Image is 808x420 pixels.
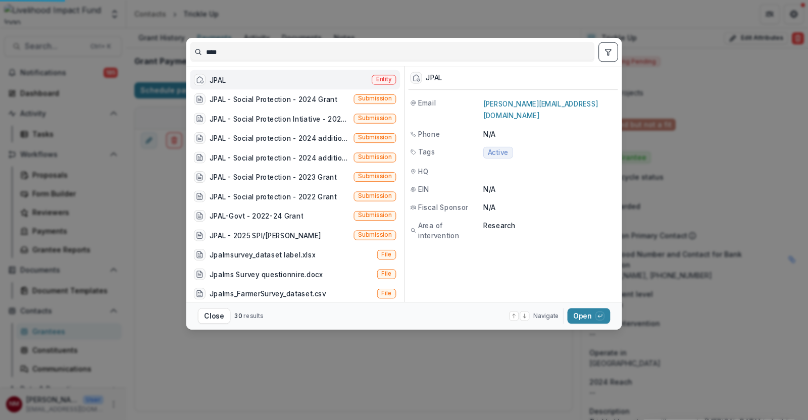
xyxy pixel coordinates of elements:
div: JPAL - Social Protection - 2024 Grant [210,94,337,104]
div: JPAL - Social protection - 2024 additional grant - 15 year project [210,133,350,143]
div: JPAL [210,75,226,85]
div: JPAL-Govt - 2022-24 Grant [210,211,304,221]
span: Phone [418,129,440,139]
span: HQ [418,166,428,176]
span: 30 [234,312,242,319]
div: JPAL - 2025 SPI/[PERSON_NAME] [210,230,321,240]
p: Research [483,220,616,230]
span: Submission [358,154,391,161]
span: Tags [418,147,435,157]
span: Active [488,148,509,156]
div: Jpalms_FarmerSurvey_dataset.csv [210,289,326,299]
span: Submission [358,95,391,102]
button: toggle filters [598,42,618,62]
span: File [382,251,392,258]
span: Submission [358,115,391,122]
div: Jpalms Survey questionnire.docx [210,269,323,279]
span: Submission [358,134,391,141]
span: results [243,312,263,319]
div: JPAL [426,74,442,82]
div: JPAL - Social protection - 2024 additional research Grant [210,152,350,163]
span: Fiscal Sponsor [418,202,468,213]
button: Open [568,308,611,324]
span: Submission [358,173,391,180]
p: N/A [483,202,616,213]
div: JPAL - Social Protection - 2023 Grant [210,172,337,182]
button: Close [198,308,231,324]
a: [PERSON_NAME][EMAIL_ADDRESS][DOMAIN_NAME] [483,99,598,119]
span: Submission [358,212,391,219]
span: File [382,271,392,278]
span: Submission [358,232,391,239]
div: Jpalmsurvey_dataset label.xlsx [210,249,316,259]
p: N/A [483,129,616,139]
span: Email [418,98,436,108]
p: N/A [483,184,616,194]
span: Navigate [533,311,559,320]
div: JPAL - Social protection - 2022 Grant [210,191,337,201]
div: JPAL - Social Protection Intiative - 2023 additional grant [210,114,350,124]
span: File [382,290,392,297]
span: Submission [358,193,391,200]
span: EIN [418,184,429,194]
span: Entity [376,76,392,83]
span: Area of intervention [418,220,483,240]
